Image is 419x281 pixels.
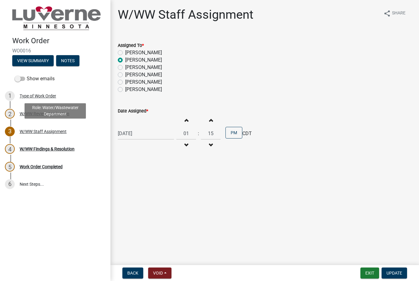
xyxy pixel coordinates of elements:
[125,64,162,71] label: [PERSON_NAME]
[5,109,15,119] div: 2
[5,91,15,101] div: 1
[125,49,162,56] label: [PERSON_NAME]
[56,55,79,66] button: Notes
[379,7,410,19] button: shareShare
[196,130,201,137] div: :
[5,127,15,136] div: 3
[5,179,15,189] div: 6
[383,10,391,17] i: share
[20,112,69,116] div: W/WW Review Application
[118,44,144,48] label: Assigned To
[25,103,86,119] div: Role: Water/Wastewater Department
[382,268,407,279] button: Update
[5,162,15,172] div: 5
[20,147,75,151] div: W/WW Findings & Resolution
[122,268,143,279] button: Back
[20,165,63,169] div: Work Order Completed
[118,109,148,113] label: Date Assigned
[12,6,101,30] img: City of Luverne, Minnesota
[148,268,171,279] button: Void
[360,268,379,279] button: Exit
[125,86,162,93] label: [PERSON_NAME]
[15,75,55,82] label: Show emails
[201,127,221,140] input: Minutes
[225,127,242,139] button: PM
[5,144,15,154] div: 4
[386,271,402,275] span: Update
[20,94,56,98] div: Type of Work Order
[176,127,196,140] input: Hours
[20,129,67,134] div: W/WW Staff Assignment
[153,271,163,275] span: Void
[12,36,106,45] h4: Work Order
[12,48,98,54] span: WO0016
[118,7,253,22] h1: W/WW Staff Assignment
[125,56,162,64] label: [PERSON_NAME]
[12,59,54,63] wm-modal-confirm: Summary
[12,55,54,66] button: View Summary
[125,71,162,78] label: [PERSON_NAME]
[242,130,252,137] span: CDT
[127,271,138,275] span: Back
[125,78,162,86] label: [PERSON_NAME]
[392,10,406,17] span: Share
[118,127,174,140] input: mm/dd/yyyy
[56,59,79,63] wm-modal-confirm: Notes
